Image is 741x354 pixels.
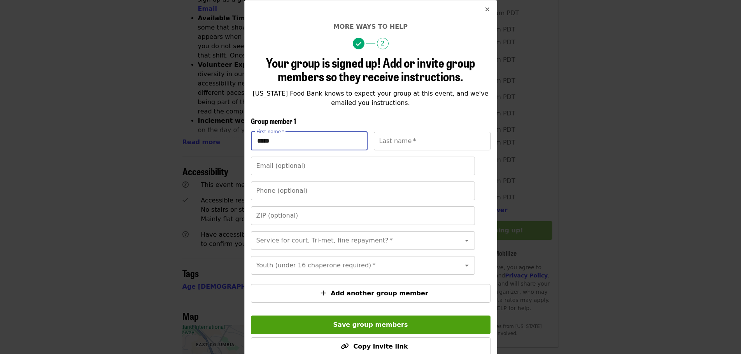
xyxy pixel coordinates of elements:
input: First name [251,132,368,150]
span: Save group members [333,321,408,328]
span: Copy invite link [353,343,408,350]
button: Add another group member [251,284,490,303]
button: Save group members [251,316,490,334]
span: Add another group member [331,289,428,297]
i: check icon [356,40,361,48]
label: First name [256,129,284,134]
button: Close [478,0,497,19]
button: Open [461,235,472,246]
span: [US_STATE] Food Bank knows to expect your group at this event, and we've emailed you instructions. [252,90,488,106]
span: Your group is signed up! Add or invite group members so they receive instructions. [266,53,475,85]
i: link icon [341,343,349,350]
input: Phone (optional) [251,181,475,200]
span: Group member 1 [251,116,296,126]
i: plus icon [321,289,326,297]
span: 2 [377,38,389,49]
input: ZIP (optional) [251,206,475,225]
input: Last name [374,132,490,150]
button: Open [461,260,472,271]
span: More ways to help [333,23,408,30]
i: times icon [485,6,490,13]
input: Email (optional) [251,157,475,175]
